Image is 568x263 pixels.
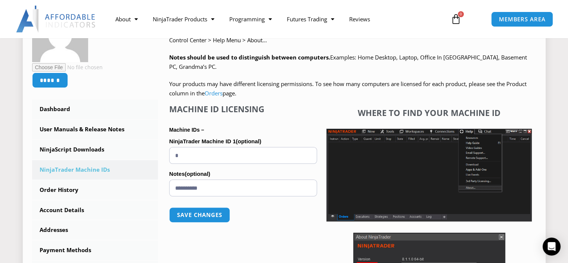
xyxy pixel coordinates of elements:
[169,207,230,223] button: Save changes
[326,129,532,221] img: Screenshot 2025-01-17 1155544 | Affordable Indicators – NinjaTrader
[169,104,317,114] h4: Machine ID Licensing
[169,80,527,97] span: Your products may have different licensing permissions. To see how many computers are licensed fo...
[32,160,158,180] a: NinjaTrader Machine IDs
[32,120,158,139] a: User Manuals & Release Notes
[236,138,261,144] span: (optional)
[145,10,222,28] a: NinjaTrader Products
[440,8,472,30] a: 0
[222,10,279,28] a: Programming
[499,16,546,22] span: MEMBERS AREA
[205,89,223,97] a: Orders
[326,108,532,117] h4: Where to find your Machine ID
[458,11,464,17] span: 0
[108,10,145,28] a: About
[32,100,158,119] a: Dashboard
[32,241,158,260] a: Payment Methods
[32,201,158,220] a: Account Details
[185,171,210,177] span: (optional)
[169,168,317,180] label: Notes
[32,180,158,200] a: Order History
[16,6,96,33] img: LogoAI | Affordable Indicators – NinjaTrader
[32,220,158,240] a: Addresses
[543,238,561,256] div: Open Intercom Messenger
[342,10,378,28] a: Reviews
[279,10,342,28] a: Futures Trading
[108,10,443,28] nav: Menu
[32,140,158,159] a: NinjaScript Downloads
[169,127,204,133] strong: Machine IDs –
[169,53,330,61] strong: Notes should be used to distinguish between computers.
[491,12,553,27] a: MEMBERS AREA
[169,53,527,71] span: Examples: Home Desktop, Laptop, Office In [GEOGRAPHIC_DATA], Basement PC, Grandma’s PC.
[169,136,317,147] label: NinjaTrader Machine ID 1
